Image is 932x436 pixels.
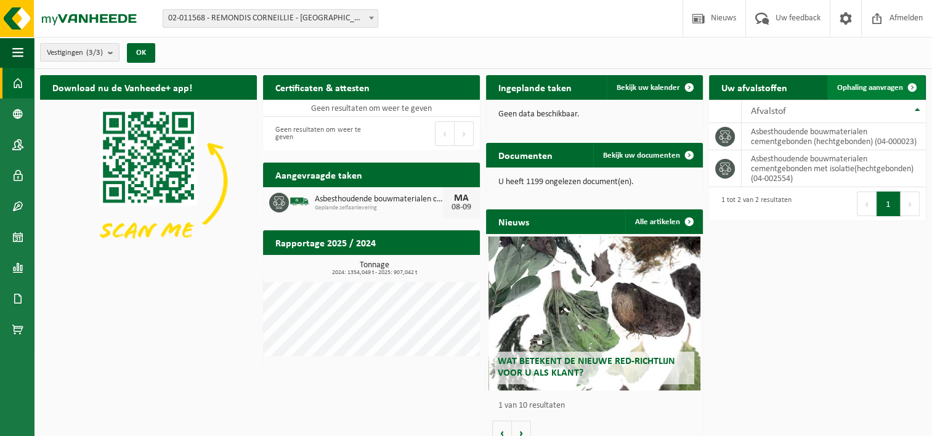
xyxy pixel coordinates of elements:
[263,163,375,187] h2: Aangevraagde taken
[47,44,103,62] span: Vestigingen
[742,123,926,150] td: asbesthoudende bouwmaterialen cementgebonden (hechtgebonden) (04-000023)
[486,143,565,167] h2: Documenten
[86,49,103,57] count: (3/3)
[751,107,786,116] span: Afvalstof
[163,10,378,27] span: 02-011568 - REMONDIS CORNEILLIE - BRUGGE
[40,75,205,99] h2: Download nu de Vanheede+ app!
[455,121,474,146] button: Next
[449,193,474,203] div: MA
[269,261,480,276] h3: Tonnage
[40,100,257,262] img: Download de VHEPlus App
[263,100,480,117] td: Geen resultaten om weer te geven
[498,178,691,187] p: U heeft 1199 ongelezen document(en).
[488,236,701,390] a: Wat betekent de nieuwe RED-richtlijn voor u als klant?
[498,357,675,378] span: Wat betekent de nieuwe RED-richtlijn voor u als klant?
[593,143,702,168] a: Bekijk uw documenten
[263,75,382,99] h2: Certificaten & attesten
[498,402,697,410] p: 1 van 10 resultaten
[388,254,479,279] a: Bekijk rapportage
[498,110,691,119] p: Geen data beschikbaar.
[315,204,443,212] span: Geplande zelfaanlevering
[603,151,680,159] span: Bekijk uw documenten
[827,75,925,100] a: Ophaling aanvragen
[715,190,792,217] div: 1 tot 2 van 2 resultaten
[163,9,378,28] span: 02-011568 - REMONDIS CORNEILLIE - BRUGGE
[486,75,584,99] h2: Ingeplande taken
[40,43,120,62] button: Vestigingen(3/3)
[877,192,901,216] button: 1
[269,270,480,276] span: 2024: 1354,049 t - 2025: 907,042 t
[315,195,443,204] span: Asbesthoudende bouwmaterialen cementgebonden (hechtgebonden)
[617,84,680,92] span: Bekijk uw kalender
[742,150,926,187] td: asbesthoudende bouwmaterialen cementgebonden met isolatie(hechtgebonden) (04-002554)
[263,230,388,254] h2: Rapportage 2025 / 2024
[449,203,474,212] div: 08-09
[607,75,702,100] a: Bekijk uw kalender
[289,191,310,212] img: BL-SO-LV
[857,192,877,216] button: Previous
[625,209,702,234] a: Alle artikelen
[837,84,903,92] span: Ophaling aanvragen
[127,43,155,63] button: OK
[269,120,365,147] div: Geen resultaten om weer te geven
[901,192,920,216] button: Next
[486,209,541,233] h2: Nieuws
[709,75,800,99] h2: Uw afvalstoffen
[435,121,455,146] button: Previous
